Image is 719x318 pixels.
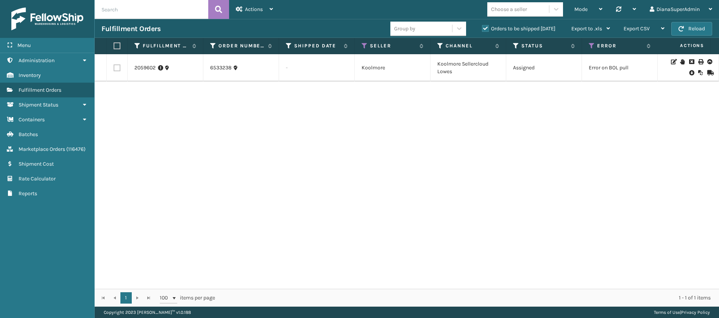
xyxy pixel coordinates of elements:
i: Pull BOL [689,69,694,77]
img: logo [11,8,83,30]
span: ( 116476 ) [66,146,86,152]
i: Mark as Shipped [707,70,712,75]
span: Batches [19,131,38,138]
i: Cancel Fulfillment Order [689,59,694,64]
td: Koolmore Sellercloud Lowes [430,54,506,81]
span: Reports [19,190,37,197]
a: Privacy Policy [681,310,710,315]
label: Fulfillment Order Id [143,42,189,49]
p: Copyright 2023 [PERSON_NAME]™ v 1.0.188 [104,307,191,318]
span: Menu [17,42,31,49]
div: Group by [394,25,415,33]
span: Actions [245,6,263,13]
label: Shipped Date [294,42,340,49]
div: Choose a seller [491,5,527,13]
span: Shipment Status [19,102,58,108]
i: On Hold [680,59,685,64]
td: Assigned [506,54,582,81]
span: Fulfillment Orders [19,87,61,93]
div: | [654,307,710,318]
i: Reoptimize [698,70,703,75]
label: Orders to be shipped [DATE] [482,25,555,32]
a: 1 [120,292,132,304]
a: 2059602 [134,64,156,72]
label: Seller [370,42,416,49]
label: Error [597,42,643,49]
h3: Fulfillment Orders [101,24,161,33]
label: Status [521,42,567,49]
button: Reload [671,22,712,36]
i: Edit [671,59,675,64]
span: Export to .xls [571,25,602,32]
span: Export CSV [624,25,650,32]
span: Containers [19,116,45,123]
td: Koolmore [355,54,430,81]
span: Administration [19,57,55,64]
label: Channel [446,42,491,49]
i: Upload BOL [707,59,712,64]
span: Rate Calculator [19,175,56,182]
a: 6533238 [210,64,232,72]
td: Error on BOL pull [582,54,658,81]
a: Terms of Use [654,310,680,315]
span: items per page [160,292,215,304]
span: 100 [160,294,171,302]
span: Inventory [19,72,41,78]
span: Shipment Cost [19,161,54,167]
span: Actions [656,39,709,52]
span: Mode [574,6,588,13]
span: Marketplace Orders [19,146,65,152]
label: Order Number [218,42,264,49]
div: 1 - 1 of 1 items [226,294,711,302]
td: - [279,54,355,81]
i: Print BOL [698,59,703,64]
